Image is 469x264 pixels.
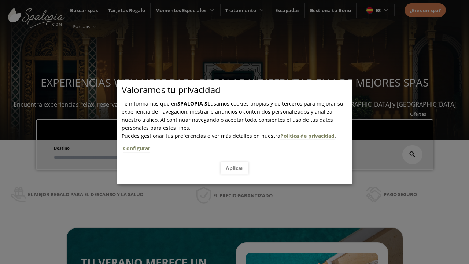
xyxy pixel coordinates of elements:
[280,132,335,140] a: Política de privacidad
[177,100,210,107] b: SPALOPIA SL
[221,162,248,174] button: Aplicar
[122,86,352,94] p: Valoramos tu privacidad
[122,132,352,157] span: .
[123,145,150,152] a: Configurar
[122,132,280,139] span: Puedes gestionar tus preferencias o ver más detalles en nuestra
[122,100,343,131] span: Te informamos que en usamos cookies propias y de terceros para mejorar su experiencia de navegaci...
